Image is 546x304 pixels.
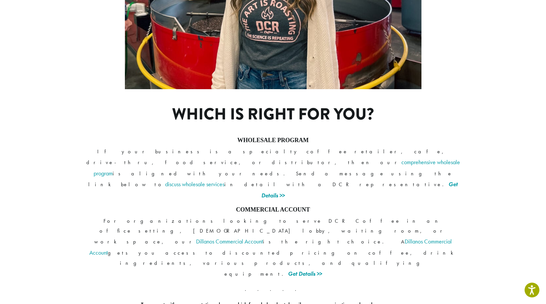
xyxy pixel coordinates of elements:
h1: Which is right for you? [132,105,414,124]
h4: WHOLESALE PROGRAM [85,137,461,144]
a: discuss wholesale services [165,180,224,188]
a: Dillanos Commercial Account [196,238,263,245]
p: . . . . . [85,284,461,294]
p: For organizations looking to serve DCR Coffee in an office setting, [DEMOGRAPHIC_DATA] lobby, wai... [85,216,461,279]
h4: COMMERCIAL ACCOUNT [85,206,461,214]
a: comprehensive wholesale program [94,158,460,177]
a: Dillanos Commercial Account [89,238,452,256]
p: If your business is a specialty coffee retailer, cafe, drive-thru, food service, or distributor, ... [85,147,461,201]
a: Get Details >> [288,270,322,277]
